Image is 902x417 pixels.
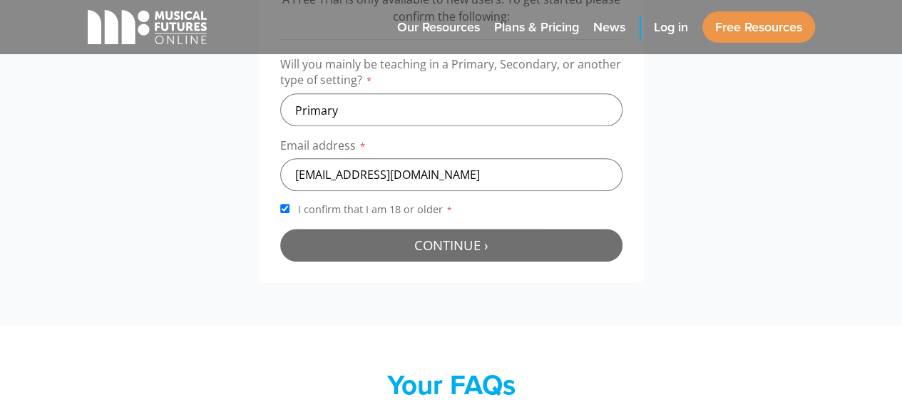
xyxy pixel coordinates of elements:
span: Continue › [414,236,488,254]
span: Log in [654,18,688,37]
h2: Your FAQs [173,369,729,401]
span: Plans & Pricing [494,18,579,37]
input: I confirm that I am 18 or older* [280,204,289,213]
label: Email address [280,138,622,158]
label: Will you mainly be teaching in a Primary, Secondary, or another type of setting? [280,56,622,93]
span: Our Resources [397,18,480,37]
span: News [593,18,625,37]
button: Continue › [280,229,622,262]
a: Free Resources [702,11,815,43]
span: I confirm that I am 18 or older [295,202,456,216]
